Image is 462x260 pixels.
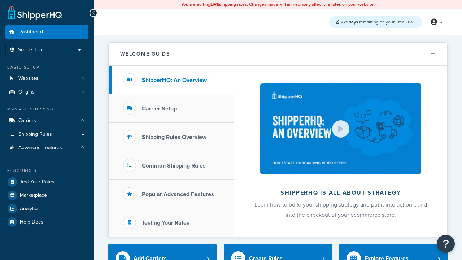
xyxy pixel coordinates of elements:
[142,77,207,83] h3: ShipperHQ: An Overview
[5,128,88,141] a: Shipping Rules
[253,190,428,196] h2: ShipperHQ is all about strategy
[142,134,206,140] h3: Shipping Rules Overview
[5,86,88,99] li: Origins
[142,191,214,198] h3: Popular Advanced Features
[20,179,55,185] span: Test Your Rates
[20,219,43,225] span: Help Docs
[18,29,43,35] span: Dashboard
[20,192,47,199] span: Marketplace
[254,200,427,219] span: Learn how to build your shipping strategy and put it into action… and into the checkout of your e...
[5,25,88,39] a: Dashboard
[18,118,36,124] span: Carriers
[18,89,35,95] span: Origins
[5,64,88,70] div: Basic Setup
[18,145,62,151] span: Advanced Features
[18,47,44,53] span: Scope: Live
[81,145,84,151] span: 0
[142,105,177,112] h3: Carrier Setup
[5,72,88,85] li: Websites
[5,189,88,202] a: Marketplace
[5,106,88,112] div: Manage Shipping
[20,206,40,212] span: Analytics
[5,168,88,174] div: Resources
[142,162,206,169] h3: Common Shipping Rules
[5,72,88,85] a: Websites1
[18,131,52,138] span: Shipping Rules
[5,114,88,127] a: Carriers0
[5,141,88,155] a: Advanced Features0
[18,75,39,82] span: Websites
[5,114,88,127] li: Carriers
[5,202,88,215] a: Analytics
[5,141,88,155] li: Advanced Features
[437,235,455,253] button: Open Resource Center
[82,89,84,95] span: 1
[81,118,84,124] span: 0
[341,19,414,25] span: remaining on your Free Trial
[260,83,421,174] img: ShipperHQ is all about strategy
[5,216,88,229] a: Help Docs
[82,75,84,82] span: 1
[109,43,447,66] button: Welcome Guide
[5,175,88,188] a: Test Your Rates
[341,19,358,25] strong: 221 days
[142,220,189,226] h3: Testing Your Rates
[210,1,219,8] b: LIVE
[120,51,170,57] h2: Welcome Guide
[5,86,88,99] a: Origins1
